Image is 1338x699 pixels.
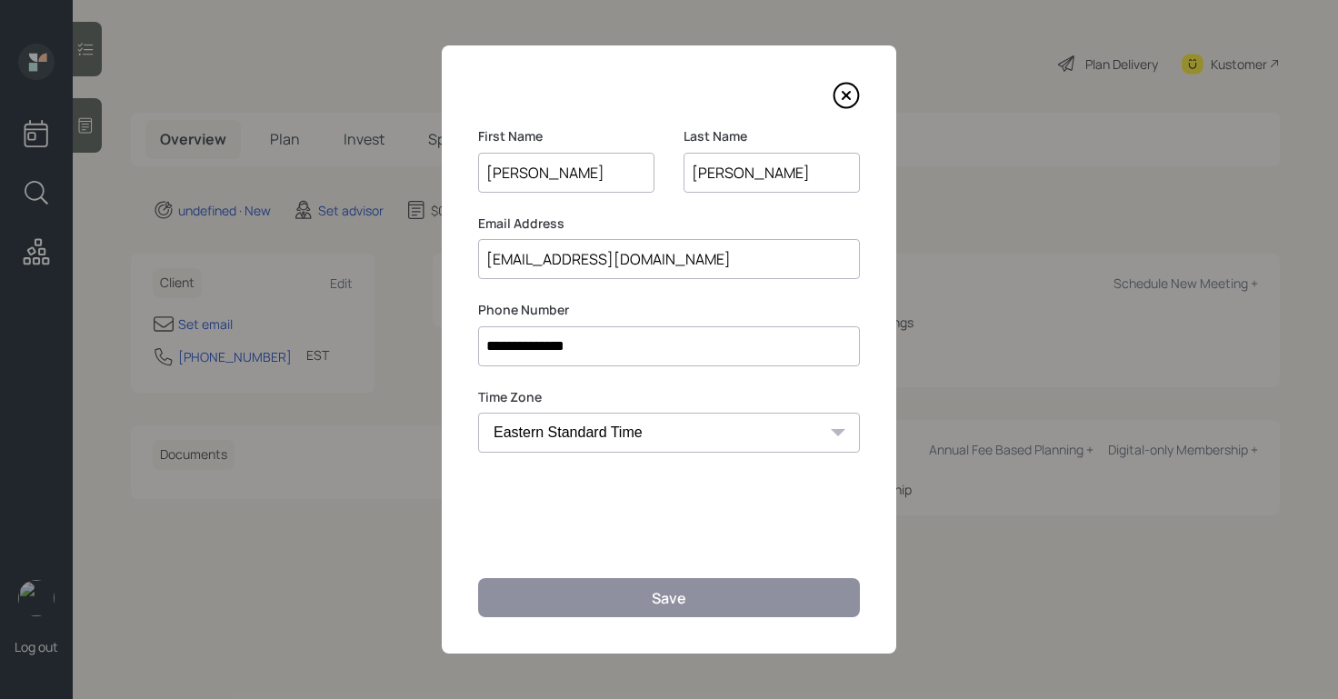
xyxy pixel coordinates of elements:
button: Save [478,578,860,617]
label: Email Address [478,215,860,233]
label: First Name [478,127,654,145]
label: Last Name [684,127,860,145]
div: Save [652,588,686,608]
label: Phone Number [478,301,860,319]
label: Time Zone [478,388,860,406]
